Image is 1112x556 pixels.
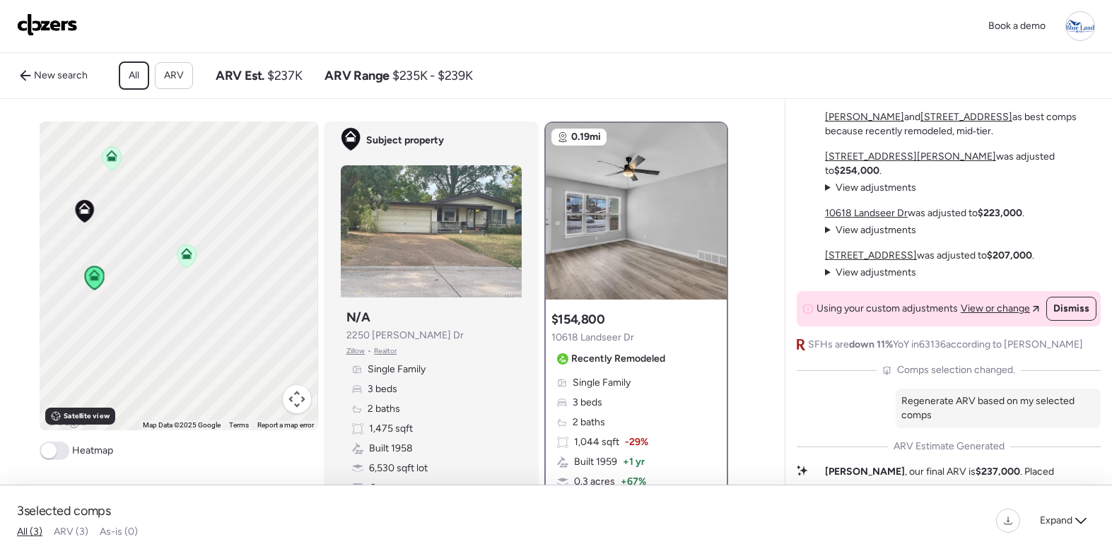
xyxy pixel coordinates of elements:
span: 0.3 acres [574,475,615,489]
span: 2250 [PERSON_NAME] Dr [346,329,464,343]
span: -29% [625,435,648,449]
img: Logo [17,13,78,36]
img: Google [43,412,90,430]
span: Heatmap [72,444,113,458]
p: , our final ARV is . Placed above because of and below because of . Favored and as best comps bec... [825,465,1101,550]
summary: View adjustments [825,266,916,280]
span: ARV [164,69,184,83]
span: 2 baths [573,415,605,430]
span: ARV Estimate Generated [894,439,1005,454]
span: Recently Remodeled [571,352,665,366]
span: Expand [1040,514,1072,528]
h3: N/A [346,309,370,326]
span: Garage [369,481,402,495]
span: 3 beds [368,382,397,396]
a: New search [11,64,96,87]
a: View or change [961,302,1039,316]
span: Built 1958 [369,442,413,456]
span: View adjustments [836,224,916,236]
span: As-is (0) [100,526,138,538]
p: was adjusted to . [825,150,1101,178]
span: All (3) [17,526,42,538]
span: SFHs are YoY in 63136 according to [PERSON_NAME] [808,338,1083,352]
span: Satellite view [64,410,109,422]
a: [STREET_ADDRESS] [825,249,917,261]
span: + 67% [621,475,646,489]
span: Map Data ©2025 Google [143,421,221,429]
summary: View adjustments [825,223,916,237]
strong: $237,000 [976,466,1020,478]
span: ARV Range [324,67,390,84]
summary: View adjustments [825,181,916,195]
span: Single Family [368,362,426,377]
span: 0.19mi [571,130,601,144]
span: ARV (3) [54,526,88,538]
strong: $223,000 [978,207,1022,219]
span: 2 baths [368,402,400,416]
span: Built 1959 [574,455,617,469]
span: 3 selected comps [17,502,111,519]
span: View or change [961,302,1030,316]
span: down 11% [849,338,893,350]
span: Using your custom adjustments [817,302,958,316]
span: 3 beds [573,396,602,410]
span: $237K [267,67,302,84]
span: New search [34,69,88,83]
a: Open this area in Google Maps (opens a new window) [43,412,90,430]
span: ARV Est. [216,67,264,84]
span: View adjustments [836,182,916,194]
a: 10618 Landseer Dr [825,207,908,219]
p: Regenerate ARV based on my selected comps [901,394,1095,422]
span: Comps selection changed. [897,363,1015,377]
span: 10618 Landseer Dr [551,331,634,345]
span: + 1 yr [623,455,645,469]
strong: $207,000 [987,249,1032,261]
span: 6,530 sqft lot [369,461,428,475]
strong: [PERSON_NAME] [825,466,905,478]
p: was adjusted to . [825,249,1034,263]
span: Zillow [346,345,365,357]
button: Map camera controls [283,385,311,413]
span: $235K - $239K [392,67,472,84]
span: 1,475 sqft [369,422,413,436]
span: Book a demo [988,20,1046,32]
p: was adjusted to . [825,206,1024,220]
strong: $254,000 [834,165,879,177]
a: Terms (opens in new tab) [229,421,249,429]
a: Report a map error [257,421,314,429]
a: [STREET_ADDRESS] [920,111,1012,123]
a: [STREET_ADDRESS][PERSON_NAME] [825,150,996,162]
span: • [368,345,371,357]
span: Subject property [366,134,444,148]
span: Single Family [573,376,631,390]
span: 1,044 sqft [574,435,619,449]
span: Dismiss [1053,302,1089,316]
span: All [129,69,139,83]
h3: $154,800 [551,311,605,328]
span: View adjustments [836,266,916,278]
span: Realtor [374,345,397,357]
